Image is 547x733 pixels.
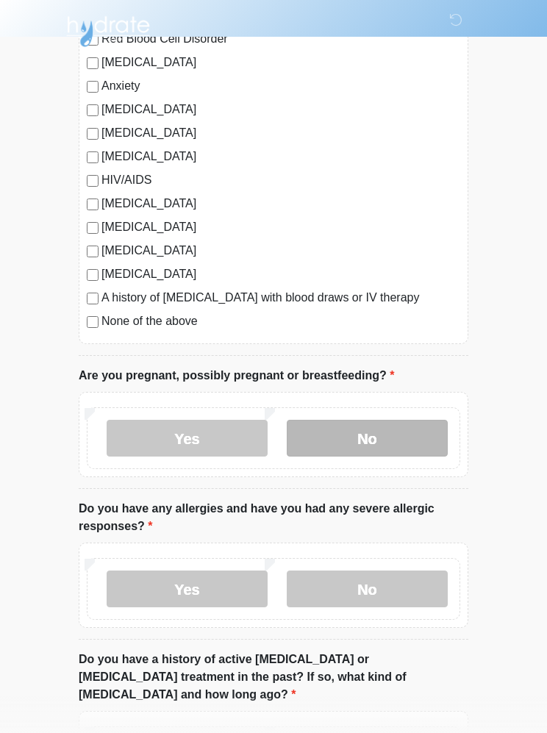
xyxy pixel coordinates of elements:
label: [MEDICAL_DATA] [101,242,460,260]
input: [MEDICAL_DATA] [87,269,99,281]
label: None of the above [101,312,460,330]
label: [MEDICAL_DATA] [101,148,460,165]
label: HIV/AIDS [101,171,460,189]
input: HIV/AIDS [87,175,99,187]
input: Anxiety [87,81,99,93]
label: [MEDICAL_DATA] [101,101,460,118]
label: [MEDICAL_DATA] [101,218,460,236]
input: [MEDICAL_DATA] [87,199,99,210]
label: Yes [107,420,268,457]
label: Anxiety [101,77,460,95]
label: [MEDICAL_DATA] [101,265,460,283]
label: No [287,420,448,457]
label: [MEDICAL_DATA] [101,195,460,212]
input: [MEDICAL_DATA] [87,246,99,257]
input: [MEDICAL_DATA] [87,151,99,163]
label: Do you have any allergies and have you had any severe allergic responses? [79,500,468,535]
label: No [287,571,448,607]
input: None of the above [87,316,99,328]
label: [MEDICAL_DATA] [101,124,460,142]
label: [MEDICAL_DATA] [101,54,460,71]
input: A history of [MEDICAL_DATA] with blood draws or IV therapy [87,293,99,304]
label: Do you have a history of active [MEDICAL_DATA] or [MEDICAL_DATA] treatment in the past? If so, wh... [79,651,468,704]
input: [MEDICAL_DATA] [87,57,99,69]
img: Hydrate IV Bar - Flagstaff Logo [64,11,152,48]
input: [MEDICAL_DATA] [87,104,99,116]
label: Yes [107,571,268,607]
label: Are you pregnant, possibly pregnant or breastfeeding? [79,367,394,385]
input: [MEDICAL_DATA] [87,222,99,234]
input: [MEDICAL_DATA] [87,128,99,140]
label: A history of [MEDICAL_DATA] with blood draws or IV therapy [101,289,460,307]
